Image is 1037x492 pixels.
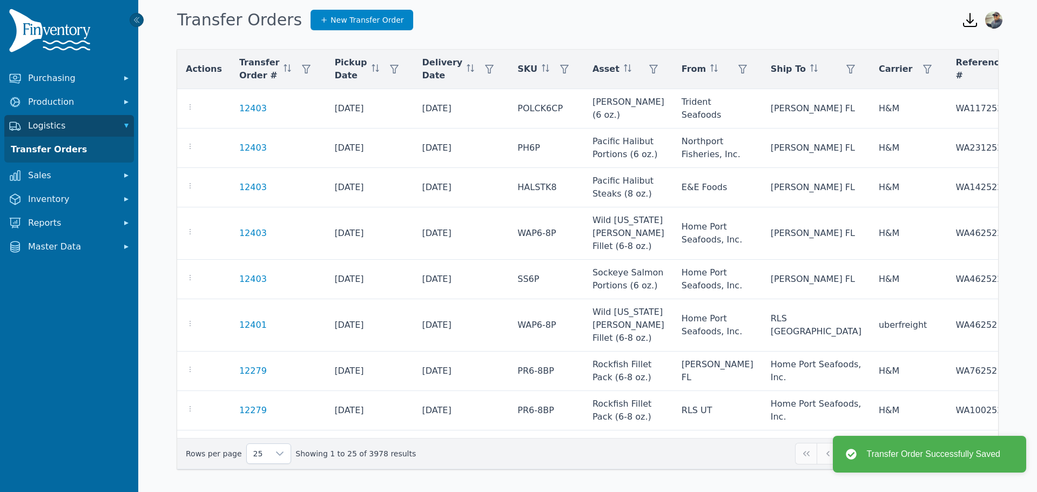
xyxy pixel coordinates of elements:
td: [DATE] [326,430,413,470]
td: [DATE] [326,168,413,207]
td: [PERSON_NAME] FL [762,89,870,129]
td: H&M [870,391,947,430]
td: Home Port Seafoods, Inc. [673,260,762,299]
td: WAP6-8P [509,299,584,352]
td: [PERSON_NAME] FL [762,168,870,207]
td: [DATE] [326,352,413,391]
td: WAP6-8P [509,207,584,260]
a: 12279 [239,365,267,378]
span: Rows per page [247,444,270,463]
span: Delivery Date [422,56,463,82]
td: [PERSON_NAME] WI [673,430,762,470]
span: Pickup Date [334,56,367,82]
td: [DATE] [414,299,509,352]
td: [DATE] [414,89,509,129]
span: Asset [592,63,619,76]
td: [PERSON_NAME] FL [673,352,762,391]
button: Sales [4,165,134,186]
td: [DATE] [326,89,413,129]
a: 12403 [239,102,267,115]
td: Sockeye Salmon Portions (6 oz.) [584,260,673,299]
td: [DATE] [326,129,413,168]
span: Master Data [28,240,115,253]
td: H&M [870,352,947,391]
td: PR6-8BP [509,352,584,391]
td: Wild [US_STATE] [PERSON_NAME] Fillet (6-8 oz.) [584,207,673,260]
td: [DATE] [326,207,413,260]
td: [DATE] [326,299,413,352]
td: [DATE] [326,391,413,430]
td: Rockfish Fillet Pack (6-8 oz.) [584,352,673,391]
span: Reference # [955,56,1005,82]
span: Actions [186,63,222,76]
span: Logistics [28,119,115,132]
span: From [682,63,706,76]
td: E&E Foods [673,168,762,207]
td: [DATE] [326,260,413,299]
td: POLCK6CP [509,89,584,129]
a: 12401 [239,319,267,332]
a: 12403 [239,273,267,286]
td: [DATE] [414,430,509,470]
td: H&M [870,207,947,260]
td: PH6P [509,129,584,168]
td: Pacific Halibut Portions (6 oz.) [584,129,673,168]
td: [DATE] [414,352,509,391]
td: [DATE] [414,207,509,260]
td: Home Port Seafoods, Inc. [762,391,870,430]
button: Master Data [4,236,134,258]
td: SS6P [509,260,584,299]
td: Northport Fisheries, Inc. [673,129,762,168]
button: Purchasing [4,68,134,89]
td: Home Port Seafoods, Inc. [762,430,870,470]
td: [PERSON_NAME] FL [762,129,870,168]
td: [DATE] [414,129,509,168]
span: Production [28,96,115,109]
a: 12403 [239,141,267,154]
td: uberfreight [870,299,947,352]
a: 12279 [239,404,267,417]
td: [DATE] [414,168,509,207]
td: Rockfish Fillet Pack (6-8 oz.) [584,391,673,430]
div: Transfer Order Successfully Saved [866,448,1000,461]
td: [PERSON_NAME] FL [762,260,870,299]
td: H&M [870,168,947,207]
td: H&M [870,260,947,299]
span: Sales [28,169,115,182]
span: Purchasing [28,72,115,85]
span: Ship To [771,63,806,76]
td: [PERSON_NAME] (6 oz.) [584,89,673,129]
a: 12403 [239,227,267,240]
span: Showing 1 to 25 of 3978 results [295,448,416,459]
td: HALSTK8 [509,168,584,207]
td: [PERSON_NAME] FL [762,207,870,260]
td: RLS UT [673,391,762,430]
td: Rockfish Fillet Pack (6-8 oz.) [584,430,673,470]
img: Anthony Armesto [985,11,1002,29]
td: Home Port Seafoods, Inc. [673,207,762,260]
td: H&M [870,430,947,470]
h1: Transfer Orders [177,10,302,30]
span: New Transfer Order [331,15,404,25]
td: [DATE] [414,260,509,299]
td: H&M [870,129,947,168]
button: Logistics [4,115,134,137]
td: Trident Seafoods [673,89,762,129]
a: 12403 [239,181,267,194]
span: Inventory [28,193,115,206]
span: Reports [28,217,115,230]
td: PR6-8BP [509,430,584,470]
td: Pacific Halibut Steaks (8 oz.) [584,168,673,207]
span: Carrier [879,63,913,76]
td: [DATE] [414,391,509,430]
a: Transfer Orders [6,139,132,160]
td: Home Port Seafoods, Inc. [673,299,762,352]
span: Transfer Order # [239,56,279,82]
button: Production [4,91,134,113]
a: New Transfer Order [311,10,413,30]
td: Wild [US_STATE] [PERSON_NAME] Fillet (6-8 oz.) [584,299,673,352]
button: Reports [4,212,134,234]
td: H&M [870,89,947,129]
img: Finventory [9,9,95,57]
td: Home Port Seafoods, Inc. [762,352,870,391]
